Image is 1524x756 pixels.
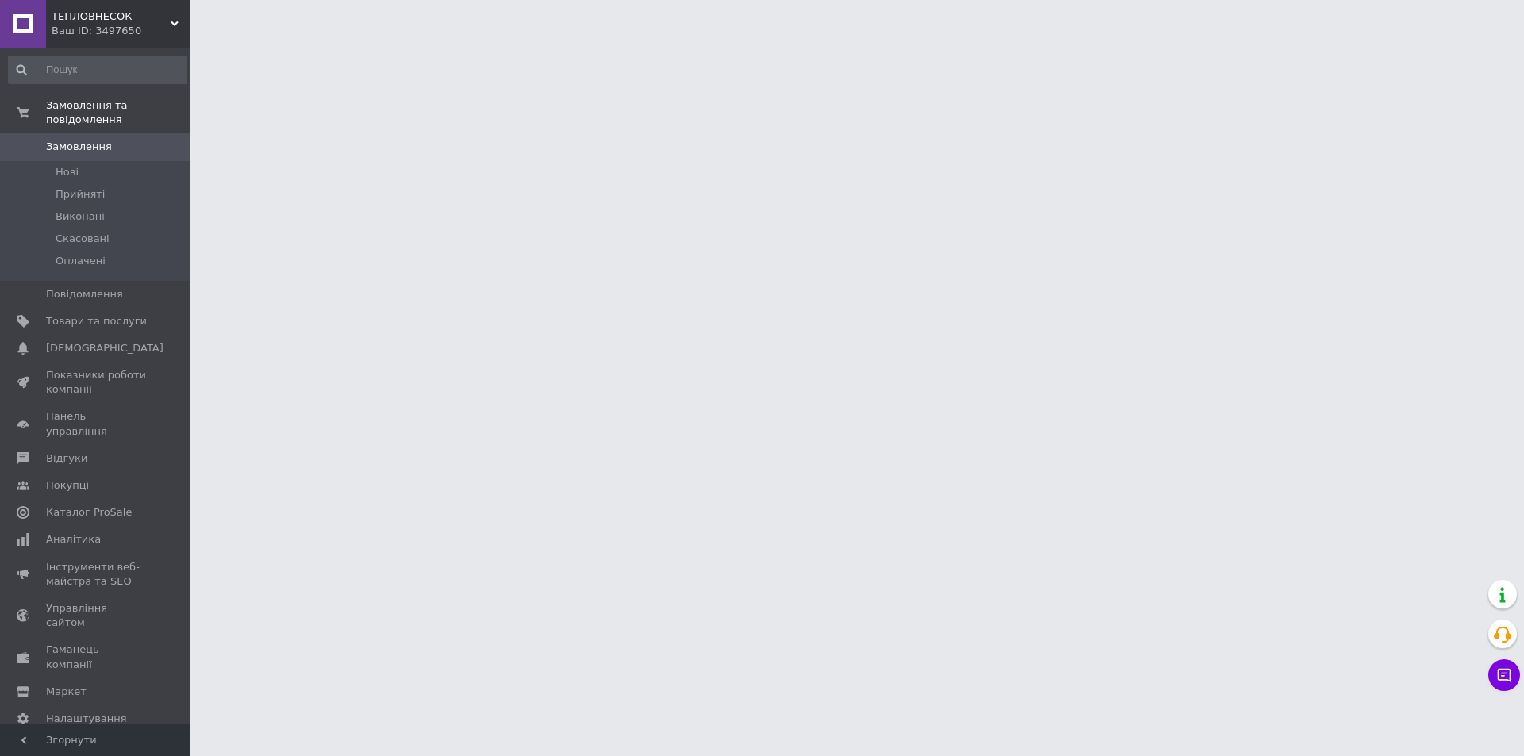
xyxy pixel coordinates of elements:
[46,140,112,154] span: Замовлення
[8,56,187,84] input: Пошук
[56,165,79,179] span: Нові
[46,685,87,699] span: Маркет
[46,478,89,493] span: Покупці
[56,254,106,268] span: Оплачені
[56,232,110,246] span: Скасовані
[56,209,105,224] span: Виконані
[46,451,87,466] span: Відгуки
[52,10,171,24] span: ТЕПЛОВНЕСОК
[46,287,123,301] span: Повідомлення
[46,601,147,630] span: Управління сайтом
[1488,659,1520,691] button: Чат з покупцем
[46,712,127,726] span: Налаштування
[46,409,147,438] span: Панель управління
[46,532,101,547] span: Аналітика
[46,314,147,328] span: Товари та послуги
[46,98,190,127] span: Замовлення та повідомлення
[46,341,164,355] span: [DEMOGRAPHIC_DATA]
[46,560,147,589] span: Інструменти веб-майстра та SEO
[46,643,147,671] span: Гаманець компанії
[52,24,190,38] div: Ваш ID: 3497650
[56,187,105,201] span: Прийняті
[46,505,132,520] span: Каталог ProSale
[46,368,147,397] span: Показники роботи компанії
